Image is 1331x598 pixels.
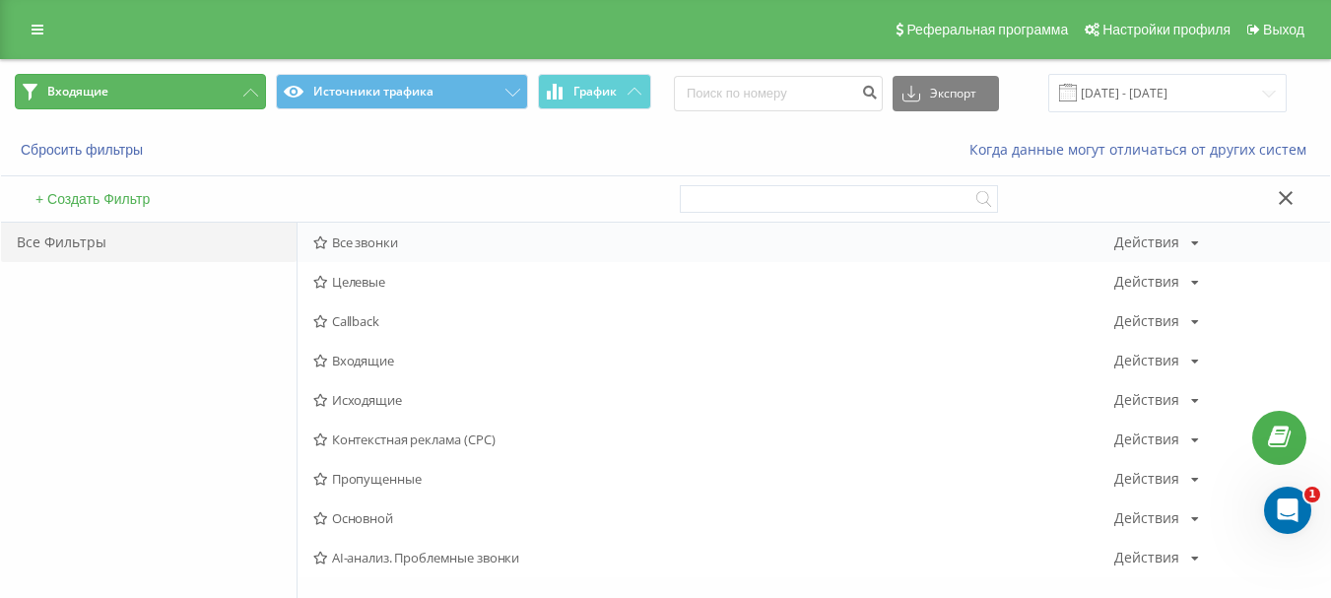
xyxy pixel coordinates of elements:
span: График [573,85,617,99]
div: Действия [1114,314,1179,328]
span: Входящие [313,354,1114,367]
div: Действия [1114,511,1179,525]
span: Целевые [313,275,1114,289]
span: Callback [313,314,1114,328]
button: Закрыть [1272,189,1300,210]
span: Реферальная программа [906,22,1068,37]
input: Поиск по номеру [674,76,883,111]
div: Действия [1114,432,1179,446]
div: Действия [1114,472,1179,486]
span: AI-анализ. Проблемные звонки [313,551,1114,565]
span: Исходящие [313,393,1114,407]
button: Источники трафика [276,74,527,109]
div: Действия [1114,354,1179,367]
button: Сбросить фильтры [15,141,153,159]
button: + Создать Фильтр [30,190,156,208]
a: Когда данные могут отличаться от других систем [969,140,1316,159]
span: Пропущенные [313,472,1114,486]
button: Экспорт [893,76,999,111]
div: Действия [1114,551,1179,565]
div: Действия [1114,275,1179,289]
div: Действия [1114,235,1179,249]
iframe: Intercom live chat [1264,487,1311,534]
button: График [538,74,651,109]
span: 1 [1304,487,1320,502]
div: Действия [1114,393,1179,407]
span: Входящие [47,84,108,100]
button: Входящие [15,74,266,109]
span: Основной [313,511,1114,525]
span: Настройки профиля [1102,22,1231,37]
span: Выход [1263,22,1304,37]
div: Все Фильтры [1,223,297,262]
span: Все звонки [313,235,1114,249]
span: Контекстная реклама (CPC) [313,432,1114,446]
